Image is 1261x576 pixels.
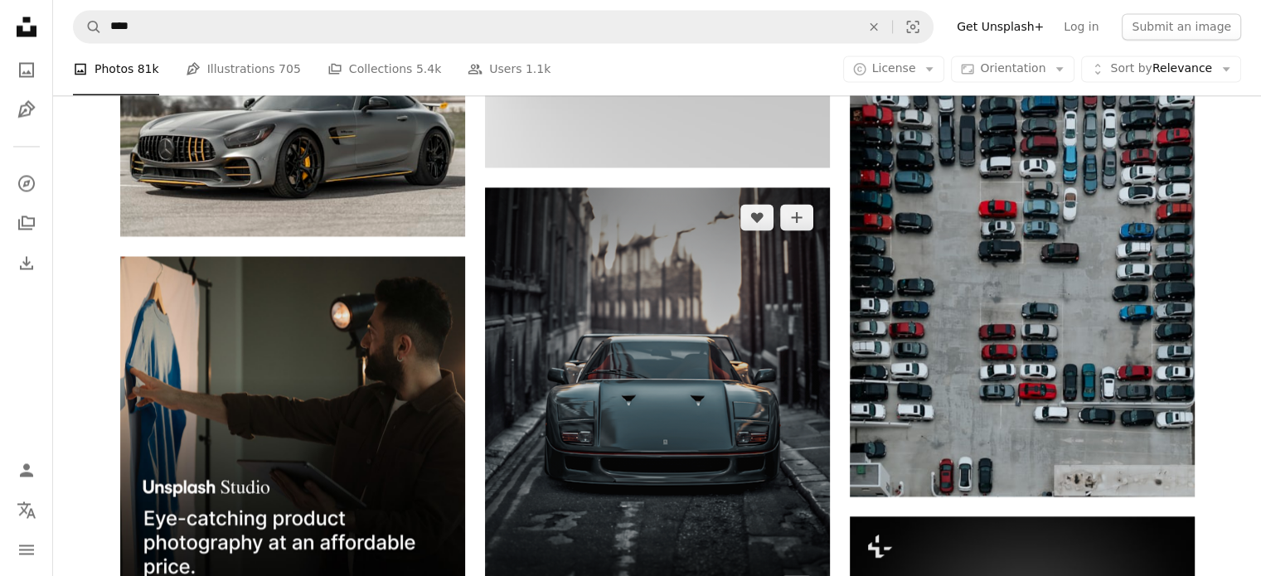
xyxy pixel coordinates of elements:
button: Search Unsplash [74,11,102,42]
button: License [843,56,945,83]
button: Add to Collection [780,204,813,230]
a: black mercedes benz coupe on gray asphalt road [120,114,465,128]
a: aerial photography of cars on parking lot [850,273,1195,288]
img: black mercedes benz coupe on gray asphalt road [120,7,465,236]
span: License [872,62,916,75]
button: Submit an image [1122,13,1241,40]
a: Explore [10,167,43,200]
span: Sort by [1110,62,1152,75]
a: Get Unsplash+ [947,13,1054,40]
span: Orientation [980,62,1045,75]
a: Collections [10,206,43,240]
button: Sort byRelevance [1081,56,1241,83]
form: Find visuals sitewide [73,10,934,43]
button: Clear [856,11,892,42]
span: 705 [279,61,301,79]
button: Like [740,204,774,230]
a: Illustrations 705 [186,43,301,96]
span: 1.1k [526,61,550,79]
a: Users 1.1k [468,43,550,96]
a: black porsche 911 parked on sidewalk during daytime [485,395,830,410]
a: Illustrations [10,93,43,126]
a: Home — Unsplash [10,10,43,46]
span: Relevance [1110,61,1212,78]
button: Language [10,493,43,526]
img: aerial photography of cars on parking lot [850,65,1195,496]
button: Menu [10,533,43,566]
a: Photos [10,53,43,86]
a: Log in / Sign up [10,453,43,486]
a: Download History [10,246,43,279]
button: Visual search [893,11,933,42]
a: Log in [1054,13,1108,40]
button: Orientation [951,56,1074,83]
a: Collections 5.4k [327,43,441,96]
span: 5.4k [416,61,441,79]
